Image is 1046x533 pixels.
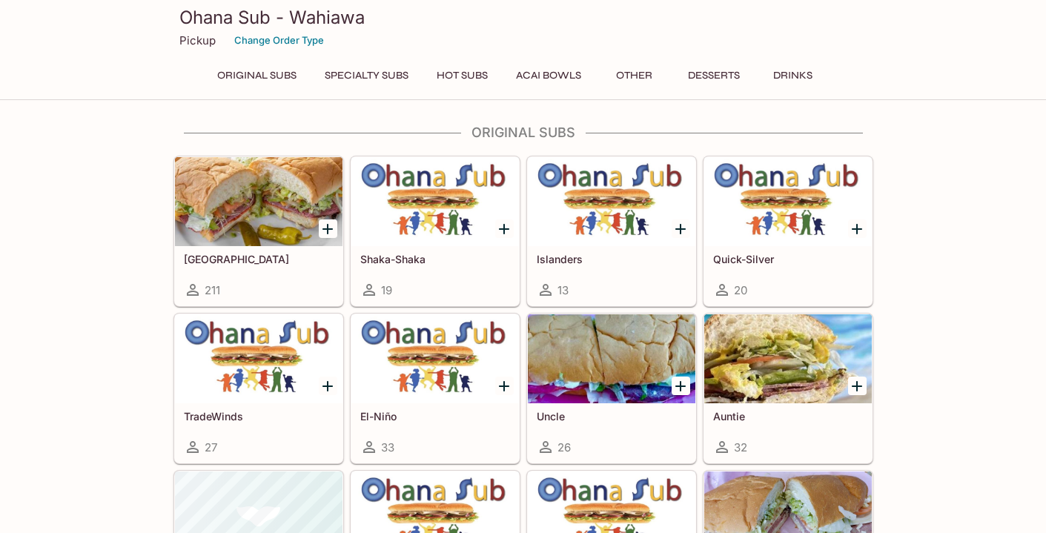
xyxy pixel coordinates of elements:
[205,440,217,454] span: 27
[174,314,343,463] a: TradeWinds27
[508,65,589,86] button: Acai Bowls
[351,314,519,403] div: El-Niño
[228,29,331,52] button: Change Order Type
[174,156,343,306] a: [GEOGRAPHIC_DATA]211
[351,156,520,306] a: Shaka-Shaka19
[734,440,747,454] span: 32
[184,410,334,423] h5: TradeWinds
[173,125,873,141] h4: Original Subs
[713,410,863,423] h5: Auntie
[360,410,510,423] h5: El-Niño
[528,314,695,403] div: Uncle
[672,219,690,238] button: Add Islanders
[557,283,569,297] span: 13
[848,377,867,395] button: Add Auntie
[319,219,337,238] button: Add Italinano
[351,157,519,246] div: Shaka-Shaka
[528,157,695,246] div: Islanders
[704,314,873,463] a: Auntie32
[760,65,827,86] button: Drinks
[495,377,514,395] button: Add El-Niño
[537,410,686,423] h5: Uncle
[713,253,863,265] h5: Quick-Silver
[175,157,342,246] div: Italinano
[704,156,873,306] a: Quick-Silver20
[381,283,392,297] span: 19
[527,156,696,306] a: Islanders13
[209,65,305,86] button: Original Subs
[175,314,342,403] div: TradeWinds
[205,283,220,297] span: 211
[704,157,872,246] div: Quick-Silver
[428,65,496,86] button: Hot Subs
[601,65,668,86] button: Other
[704,314,872,403] div: Auntie
[557,440,571,454] span: 26
[680,65,748,86] button: Desserts
[381,440,394,454] span: 33
[179,33,216,47] p: Pickup
[184,253,334,265] h5: [GEOGRAPHIC_DATA]
[351,314,520,463] a: El-Niño33
[179,6,867,29] h3: Ohana Sub - Wahiawa
[734,283,747,297] span: 20
[537,253,686,265] h5: Islanders
[672,377,690,395] button: Add Uncle
[848,219,867,238] button: Add Quick-Silver
[527,314,696,463] a: Uncle26
[319,377,337,395] button: Add TradeWinds
[317,65,417,86] button: Specialty Subs
[360,253,510,265] h5: Shaka-Shaka
[495,219,514,238] button: Add Shaka-Shaka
